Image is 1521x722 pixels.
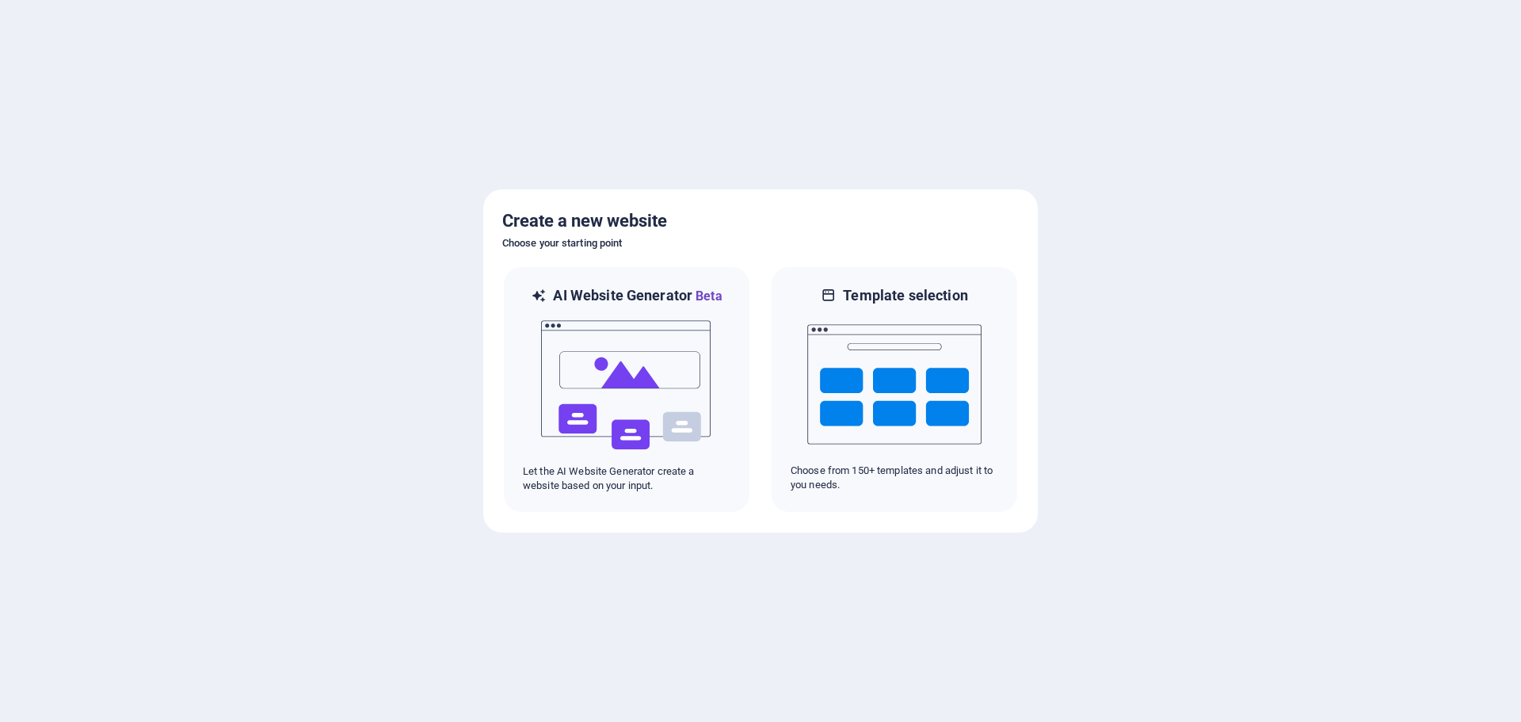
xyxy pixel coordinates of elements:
[553,286,722,306] h6: AI Website Generator
[523,464,730,493] p: Let the AI Website Generator create a website based on your input.
[539,306,714,464] img: ai
[502,208,1019,234] h5: Create a new website
[770,265,1019,514] div: Template selectionChoose from 150+ templates and adjust it to you needs.
[502,265,751,514] div: AI Website GeneratorBetaaiLet the AI Website Generator create a website based on your input.
[502,234,1019,253] h6: Choose your starting point
[692,288,722,304] span: Beta
[843,286,967,305] h6: Template selection
[791,464,998,492] p: Choose from 150+ templates and adjust it to you needs.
